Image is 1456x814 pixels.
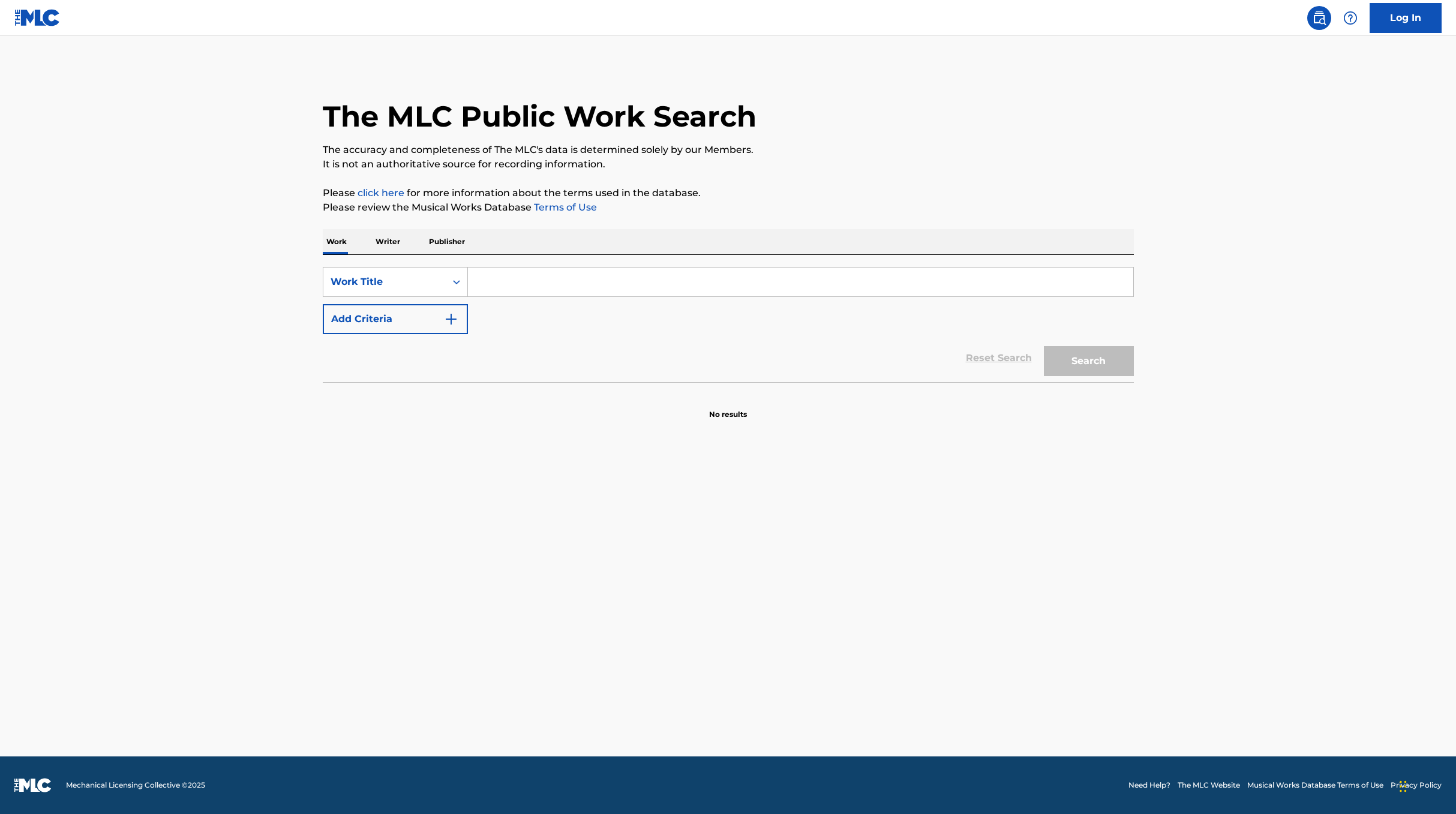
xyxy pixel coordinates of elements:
[323,200,1134,215] p: Please review the Musical Works Database
[323,98,756,134] h1: The MLC Public Work Search
[323,304,468,334] button: Add Criteria
[709,395,747,420] p: No results
[425,229,469,254] p: Publisher
[323,157,1134,172] p: It is not an authoritative source for recording information.
[66,780,205,791] span: Mechanical Licensing Collective © 2025
[1338,6,1362,30] div: Help
[532,202,597,213] a: Terms of Use
[1391,780,1442,791] a: Privacy Policy
[1247,780,1383,791] a: Musical Works Database Terms of Use
[323,186,1134,200] p: Please for more information about the terms used in the database.
[323,143,1134,157] p: The accuracy and completeness of The MLC's data is determined solely by our Members.
[1370,3,1442,33] a: Log In
[358,187,404,199] a: click here
[1343,11,1358,25] img: help
[323,267,1134,382] form: Search Form
[1307,6,1331,30] a: Public Search
[331,275,439,289] div: Work Title
[444,312,458,326] img: 9d2ae6d4665cec9f34b9.svg
[1400,768,1407,804] div: Drag
[1396,756,1456,814] iframe: Chat Widget
[1128,780,1170,791] a: Need Help?
[1312,11,1326,25] img: search
[14,9,61,26] img: MLC Logo
[1178,780,1240,791] a: The MLC Website
[372,229,404,254] p: Writer
[14,778,52,792] img: logo
[323,229,350,254] p: Work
